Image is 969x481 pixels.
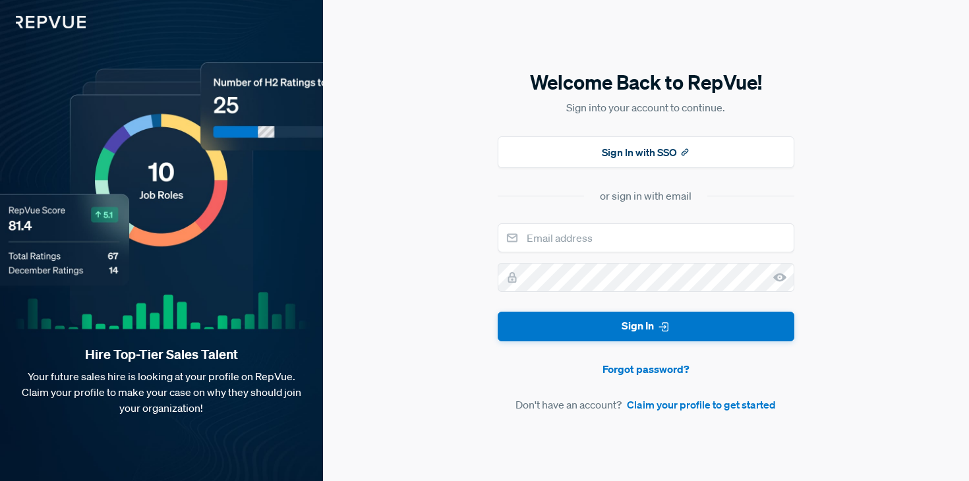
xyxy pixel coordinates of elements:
p: Your future sales hire is looking at your profile on RepVue. Claim your profile to make your case... [21,368,302,416]
a: Claim your profile to get started [627,397,776,412]
div: or sign in with email [600,188,691,204]
strong: Hire Top-Tier Sales Talent [21,346,302,363]
article: Don't have an account? [498,397,794,412]
p: Sign into your account to continue. [498,99,794,115]
button: Sign In [498,312,794,341]
a: Forgot password? [498,361,794,377]
input: Email address [498,223,794,252]
button: Sign In with SSO [498,136,794,168]
h5: Welcome Back to RepVue! [498,69,794,96]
